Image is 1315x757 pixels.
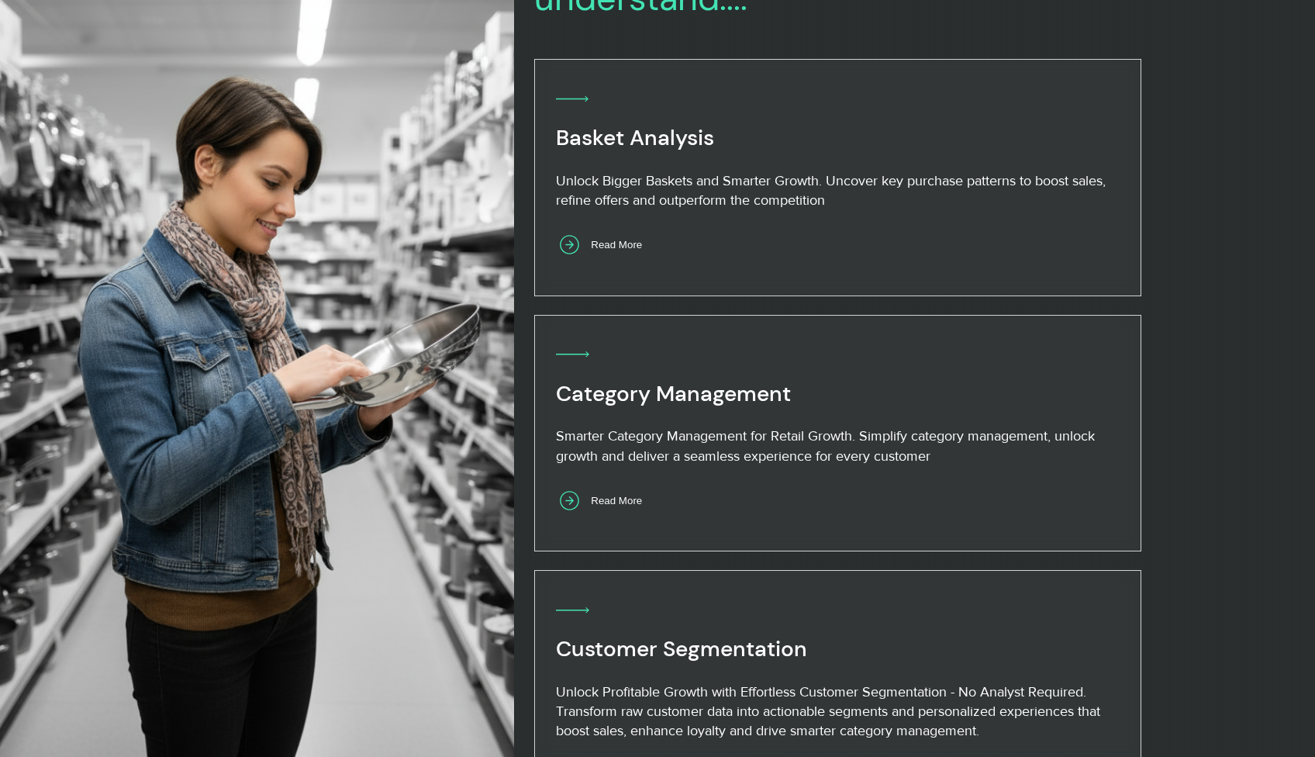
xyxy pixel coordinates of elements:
span: Category Management [556,379,791,408]
button: Read More [556,230,666,261]
p: Smarter Category Management for Retail Growth. Simplify category management, unlock growth and de... [556,427,1118,465]
button: Read More [556,486,666,516]
span: Read More [591,239,642,251]
p: Unlock Bigger Baskets and Smarter Growth. Uncover key purchase patterns to boost sales, refine of... [556,171,1118,210]
span: Basket Analysis [556,123,714,152]
p: Unlock Profitable Growth with Effortless Customer Segmentation - No Analyst Required. Transform r... [556,683,1118,741]
span: Customer Segmentation [556,634,807,663]
span: Read More [591,495,642,506]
